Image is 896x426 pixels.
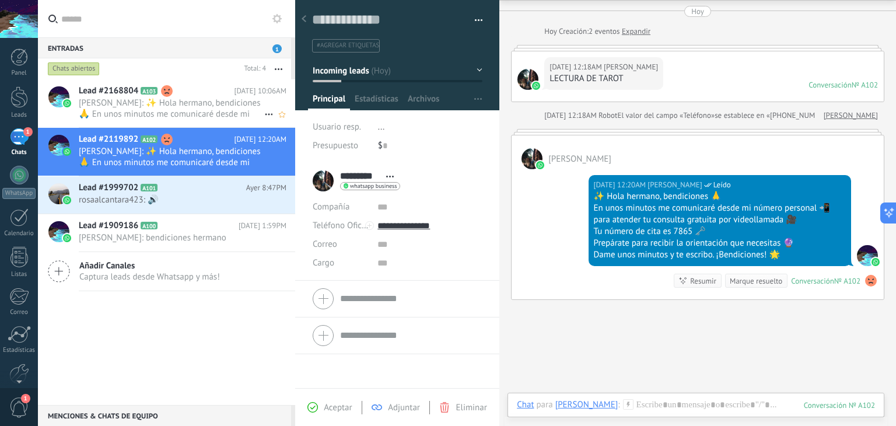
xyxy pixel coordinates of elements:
span: Adjuntar [388,402,420,413]
div: Calendario [2,230,36,238]
span: #agregar etiquetas [317,41,379,50]
span: A102 [141,135,157,143]
span: Cargo [313,259,334,267]
div: Leads [2,111,36,119]
span: A100 [141,222,157,229]
a: Lead #2168804 A103 [DATE] 10:06AM [PERSON_NAME]: ✨ Hola hermano, bendiciones 🙏 En unos minutos me... [38,79,295,127]
span: Usuario resp. [313,121,361,132]
div: [DATE] 12:18AM [544,110,598,121]
img: waba.svg [63,234,71,242]
span: Aceptar [324,402,352,413]
div: $ [378,137,482,155]
span: Lead #2119892 [79,134,138,145]
span: se establece en «[PHONE_NUMBER]» [715,110,834,121]
div: Prepárate para recibir la orientación que necesitas 🔮 [594,238,846,249]
span: Robot [598,110,617,120]
div: WhatsApp [2,188,36,199]
img: waba.svg [63,196,71,204]
div: Conversación [791,276,834,286]
div: Estadísticas [2,347,36,354]
span: Julian Cortes [857,245,878,266]
span: A101 [141,184,157,191]
span: Teléfono Oficina [313,220,373,231]
span: Lead #1999702 [79,182,138,194]
a: Lead #2119892 A102 [DATE] 12:20AM [PERSON_NAME]: ✨ Hola hermano, bendiciones 🙏 En unos minutos me... [38,128,295,176]
div: Presupuesto [313,137,369,155]
div: ✨ Hola hermano, bendiciones 🙏 [594,191,846,202]
div: Listas [2,271,36,278]
div: № A102 [834,276,860,286]
div: Marque resuelto [730,275,782,287]
span: 2 eventos [589,26,619,37]
a: Lead #1999702 A101 Ayer 8:47PM rosaalcantara423: 🔊 [38,176,295,214]
span: Correo [313,239,337,250]
a: Expandir [622,26,650,37]
span: Lead #2168804 [79,85,138,97]
div: Creación: [544,26,650,37]
div: Correo [2,309,36,316]
span: Lead #1909186 [79,220,138,232]
div: Musa Btta [555,399,618,410]
span: rosaalcantara423: 🔊 [79,194,264,205]
span: Julian Cortes (Sales Office) [647,179,702,191]
span: whatsapp business [350,183,397,189]
div: Usuario resp. [313,118,369,137]
img: waba.svg [871,258,880,266]
div: Chats [2,149,36,156]
span: [DATE] 12:20AM [234,134,286,145]
div: Total: 4 [240,63,266,75]
span: Principal [313,93,345,110]
div: 102 [804,400,875,410]
span: A103 [141,87,157,95]
span: 1 [272,44,282,53]
span: Archivos [408,93,439,110]
div: En unos minutos me comunicaré desde mi número personal 📲 para atender tu consulta gratuita por vi... [594,202,846,226]
div: Hoy [544,26,559,37]
div: Resumir [690,275,716,287]
span: [DATE] 10:06AM [234,85,286,97]
div: [DATE] 12:20AM [594,179,648,191]
a: [PERSON_NAME] [824,110,878,121]
div: Dame unos minutos y te escribo. ¡Bendiciones! 🌟 [594,249,846,261]
span: Estadísticas [355,93,398,110]
span: Ayer 8:47PM [246,182,286,194]
div: Compañía [313,198,369,217]
span: ... [378,121,385,132]
div: Menciones & Chats de equipo [38,405,291,426]
div: № A102 [852,80,878,90]
span: para [537,399,553,411]
span: Musa Btta [521,148,542,169]
span: : [618,399,619,411]
span: El valor del campo «Teléfono» [617,110,715,121]
span: Eliminar [456,402,487,413]
img: waba.svg [63,148,71,156]
span: Musa Btta [517,69,538,90]
span: Leído [713,179,731,191]
span: [PERSON_NAME]: ✨ Hola hermano, bendiciones 🙏 En unos minutos me comunicaré desde mi número person... [79,97,264,120]
span: Musa Btta [548,153,611,165]
span: Presupuesto [313,140,358,151]
div: Panel [2,69,36,77]
span: [DATE] 1:59PM [239,220,286,232]
img: waba.svg [63,99,71,107]
div: LECTURA DE TAROT [549,73,658,85]
a: Lead #1909186 A100 [DATE] 1:59PM [PERSON_NAME]: bendiciones hermano [38,214,295,252]
span: Añadir Canales [79,260,220,271]
img: waba.svg [532,82,540,90]
button: Teléfono Oficina [313,217,369,235]
span: 1 [21,394,30,403]
span: Musa Btta [604,61,658,73]
div: Hoy [691,6,704,17]
div: Cargo [313,254,369,273]
img: waba.svg [536,161,544,169]
button: Correo [313,235,337,254]
div: Conversación [808,80,852,90]
span: [PERSON_NAME]: bendiciones hermano [79,232,264,243]
div: Entradas [38,37,291,58]
div: Tu número de cita es 7865 🗝️ [594,226,846,238]
span: Captura leads desde Whatsapp y más! [79,271,220,282]
div: [DATE] 12:18AM [549,61,604,73]
span: 1 [23,127,33,137]
div: Chats abiertos [48,62,100,76]
span: [PERSON_NAME]: ✨ Hola hermano, bendiciones 🙏 En unos minutos me comunicaré desde mi número person... [79,146,264,168]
